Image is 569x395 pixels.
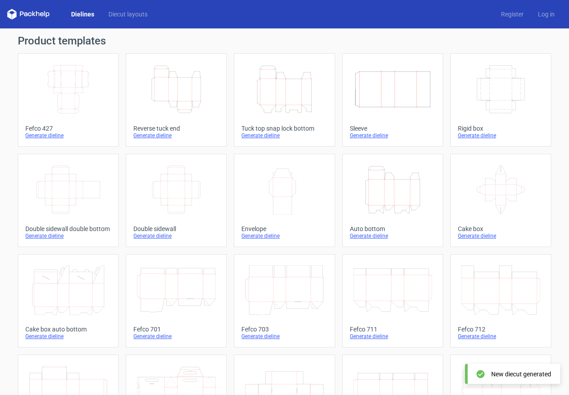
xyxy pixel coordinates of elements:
[64,10,101,19] a: Dielines
[342,53,443,147] a: SleeveGenerate dieline
[458,326,544,333] div: Fefco 712
[458,333,544,340] div: Generate dieline
[133,225,219,232] div: Double sidewall
[450,53,551,147] a: Rigid boxGenerate dieline
[458,232,544,239] div: Generate dieline
[241,225,327,232] div: Envelope
[458,125,544,132] div: Rigid box
[241,333,327,340] div: Generate dieline
[241,125,327,132] div: Tuck top snap lock bottom
[126,254,227,347] a: Fefco 701Generate dieline
[350,333,436,340] div: Generate dieline
[350,225,436,232] div: Auto bottom
[18,254,119,347] a: Cake box auto bottomGenerate dieline
[25,125,111,132] div: Fefco 427
[25,326,111,333] div: Cake box auto bottom
[494,10,531,19] a: Register
[133,125,219,132] div: Reverse tuck end
[234,154,335,247] a: EnvelopeGenerate dieline
[126,53,227,147] a: Reverse tuck endGenerate dieline
[342,254,443,347] a: Fefco 711Generate dieline
[133,232,219,239] div: Generate dieline
[350,132,436,139] div: Generate dieline
[126,154,227,247] a: Double sidewallGenerate dieline
[25,333,111,340] div: Generate dieline
[531,10,562,19] a: Log in
[350,125,436,132] div: Sleeve
[491,370,551,379] div: New diecut generated
[458,225,544,232] div: Cake box
[18,154,119,247] a: Double sidewall double bottomGenerate dieline
[350,232,436,239] div: Generate dieline
[350,326,436,333] div: Fefco 711
[133,326,219,333] div: Fefco 701
[133,132,219,139] div: Generate dieline
[450,254,551,347] a: Fefco 712Generate dieline
[18,36,551,46] h1: Product templates
[241,326,327,333] div: Fefco 703
[342,154,443,247] a: Auto bottomGenerate dieline
[241,232,327,239] div: Generate dieline
[25,232,111,239] div: Generate dieline
[25,225,111,232] div: Double sidewall double bottom
[458,132,544,139] div: Generate dieline
[241,132,327,139] div: Generate dieline
[133,333,219,340] div: Generate dieline
[234,254,335,347] a: Fefco 703Generate dieline
[101,10,155,19] a: Diecut layouts
[234,53,335,147] a: Tuck top snap lock bottomGenerate dieline
[18,53,119,147] a: Fefco 427Generate dieline
[450,154,551,247] a: Cake boxGenerate dieline
[25,132,111,139] div: Generate dieline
